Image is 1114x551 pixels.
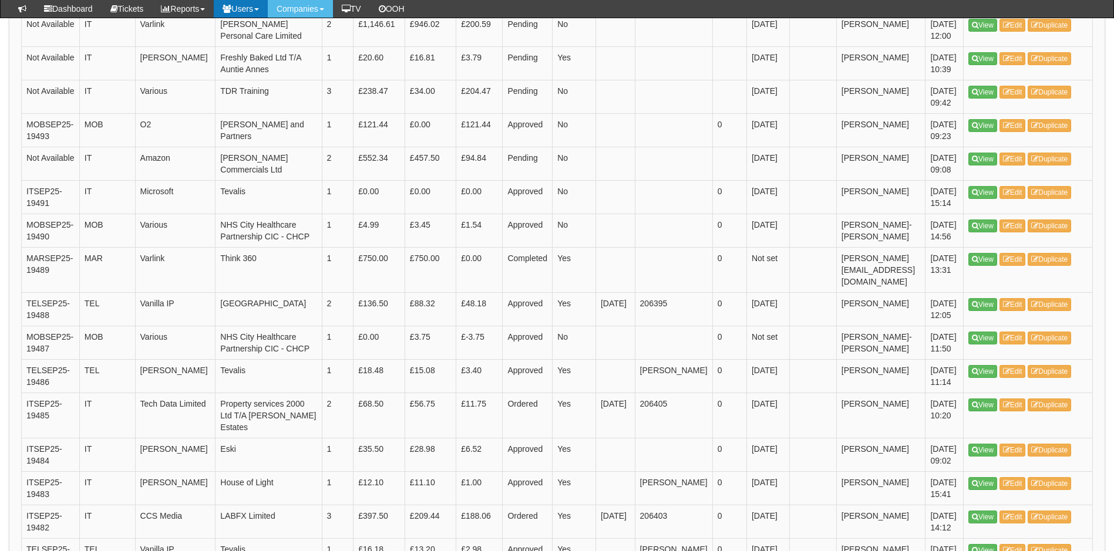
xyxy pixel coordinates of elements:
[405,13,456,47] td: £946.02
[405,248,456,293] td: £750.00
[553,438,596,472] td: Yes
[553,214,596,248] td: No
[968,444,997,457] a: View
[746,181,789,214] td: [DATE]
[925,80,964,114] td: [DATE] 09:42
[22,438,80,472] td: ITSEP25-19484
[354,472,405,505] td: £12.10
[354,181,405,214] td: £0.00
[405,505,456,539] td: £209.44
[322,47,354,80] td: 1
[216,360,322,393] td: Tevalis
[553,147,596,181] td: No
[456,248,503,293] td: £0.00
[456,472,503,505] td: £1.00
[553,80,596,114] td: No
[836,360,925,393] td: [PERSON_NAME]
[999,398,1026,411] a: Edit
[925,181,964,214] td: [DATE] 15:14
[1028,119,1071,132] a: Duplicate
[746,13,789,47] td: [DATE]
[1028,253,1071,266] a: Duplicate
[712,293,746,326] td: 0
[456,438,503,472] td: £6.52
[354,505,405,539] td: £397.50
[968,298,997,311] a: View
[503,326,553,360] td: Approved
[216,248,322,293] td: Think 360
[999,332,1026,344] a: Edit
[216,293,322,326] td: [GEOGRAPHIC_DATA]
[999,511,1026,523] a: Edit
[216,214,322,248] td: NHS City Healthcare Partnership CIC - CHCP
[635,505,712,539] td: 206403
[216,147,322,181] td: [PERSON_NAME] Commercials Ltd
[746,472,789,505] td: [DATE]
[22,326,80,360] td: MOBSEP25-19487
[456,326,503,360] td: £-3.75
[746,214,789,248] td: [DATE]
[925,13,964,47] td: [DATE] 12:00
[216,326,322,360] td: NHS City Healthcare Partnership CIC - CHCP
[456,393,503,438] td: £11.75
[635,472,712,505] td: [PERSON_NAME]
[1028,477,1071,490] a: Duplicate
[135,181,216,214] td: Microsoft
[405,114,456,147] td: £0.00
[836,47,925,80] td: [PERSON_NAME]
[354,13,405,47] td: £1,146.61
[553,47,596,80] td: Yes
[322,80,354,114] td: 3
[456,147,503,181] td: £94.84
[553,505,596,539] td: Yes
[22,248,80,293] td: MARSEP25-19489
[635,293,712,326] td: 206395
[1028,332,1071,344] a: Duplicate
[322,472,354,505] td: 1
[836,114,925,147] td: [PERSON_NAME]
[553,472,596,505] td: Yes
[216,181,322,214] td: Tevalis
[746,393,789,438] td: [DATE]
[322,393,354,438] td: 2
[836,505,925,539] td: [PERSON_NAME]
[999,52,1026,65] a: Edit
[354,326,405,360] td: £0.00
[836,13,925,47] td: [PERSON_NAME]
[322,147,354,181] td: 2
[999,365,1026,378] a: Edit
[1028,219,1071,232] a: Duplicate
[22,472,80,505] td: ITSEP25-19483
[79,47,135,80] td: IT
[925,326,964,360] td: [DATE] 11:50
[925,360,964,393] td: [DATE] 11:14
[135,248,216,293] td: Varlink
[553,393,596,438] td: Yes
[712,248,746,293] td: 0
[999,19,1026,32] a: Edit
[135,360,216,393] td: [PERSON_NAME]
[216,114,322,147] td: [PERSON_NAME] and Partners
[322,505,354,539] td: 3
[712,472,746,505] td: 0
[968,332,997,344] a: View
[22,293,80,326] td: TELSEP25-19488
[456,114,503,147] td: £121.44
[746,438,789,472] td: [DATE]
[79,293,135,326] td: TEL
[925,293,964,326] td: [DATE] 12:05
[746,505,789,539] td: [DATE]
[405,80,456,114] td: £34.00
[135,147,216,181] td: Amazon
[635,360,712,393] td: [PERSON_NAME]
[456,505,503,539] td: £188.06
[712,360,746,393] td: 0
[135,293,216,326] td: Vanilla IP
[354,248,405,293] td: £750.00
[968,19,997,32] a: View
[712,114,746,147] td: 0
[1028,186,1071,199] a: Duplicate
[135,393,216,438] td: Tech Data Limited
[405,472,456,505] td: £11.10
[503,13,553,47] td: Pending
